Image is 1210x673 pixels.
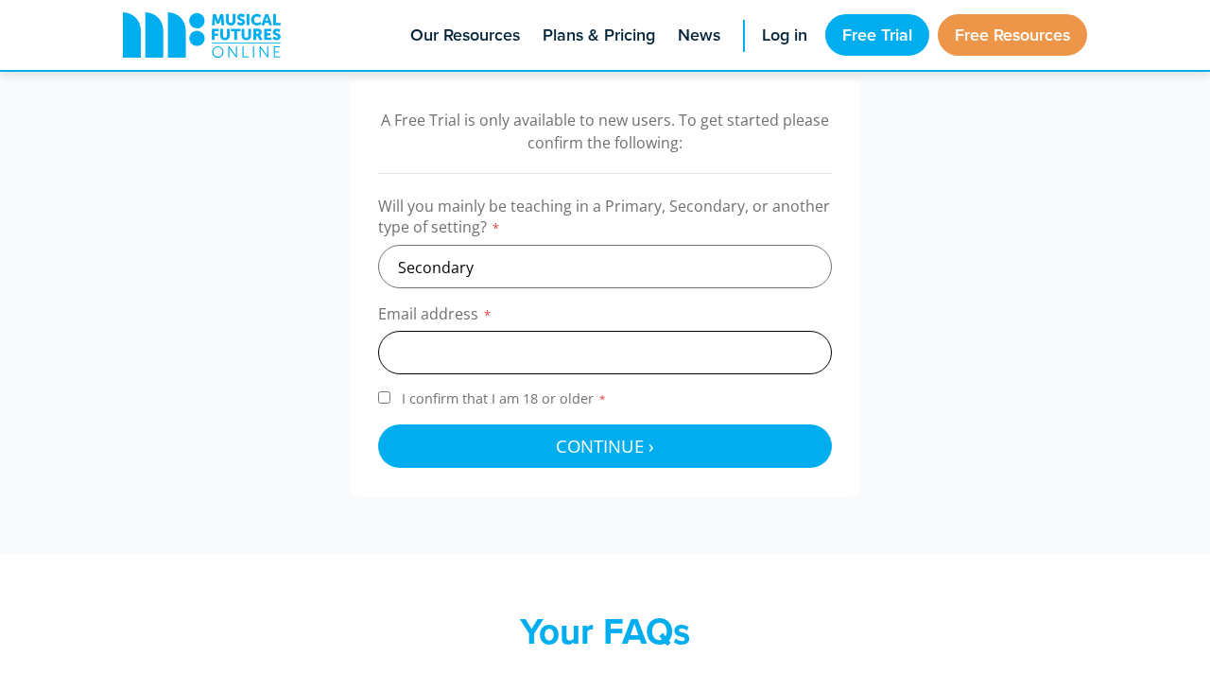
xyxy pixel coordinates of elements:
span: Log in [762,23,807,48]
label: Email address [378,303,832,331]
span: Plans & Pricing [543,23,655,48]
span: I confirm that I am 18 or older [398,389,611,407]
p: A Free Trial is only available to new users. To get started please confirm the following: [378,109,832,154]
a: Free Trial [825,14,929,56]
button: Continue › [378,424,832,468]
span: News [678,23,720,48]
input: I confirm that I am 18 or older* [378,391,390,404]
label: Will you mainly be teaching in a Primary, Secondary, or another type of setting? [378,196,832,245]
h2: Your FAQs [236,610,974,653]
span: Continue › [556,434,654,457]
a: Free Resources [938,14,1087,56]
span: Our Resources [410,23,520,48]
